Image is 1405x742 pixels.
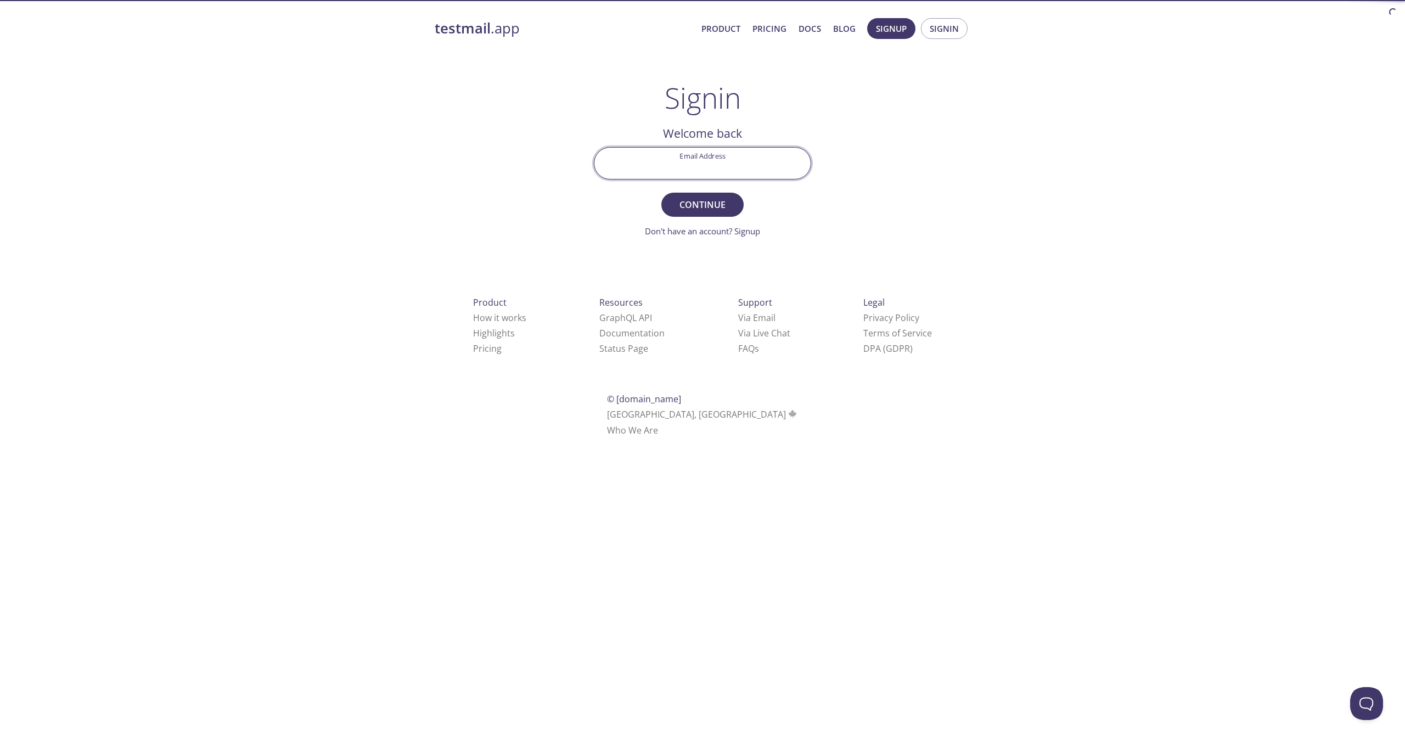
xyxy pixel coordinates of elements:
[701,21,740,36] a: Product
[607,424,658,436] a: Who We Are
[876,21,907,36] span: Signup
[1350,687,1383,720] iframe: Help Scout Beacon - Open
[755,342,759,355] span: s
[661,193,744,217] button: Continue
[473,327,515,339] a: Highlights
[435,19,693,38] a: testmail.app
[921,18,968,39] button: Signin
[752,21,786,36] a: Pricing
[599,327,665,339] a: Documentation
[599,342,648,355] a: Status Page
[473,342,502,355] a: Pricing
[645,226,760,237] a: Don't have an account? Signup
[738,327,790,339] a: Via Live Chat
[863,296,885,308] span: Legal
[738,342,759,355] a: FAQ
[473,312,526,324] a: How it works
[863,312,919,324] a: Privacy Policy
[799,21,821,36] a: Docs
[599,312,652,324] a: GraphQL API
[607,393,681,405] span: © [DOMAIN_NAME]
[599,296,643,308] span: Resources
[665,81,741,114] h1: Signin
[738,312,775,324] a: Via Email
[607,408,799,420] span: [GEOGRAPHIC_DATA], [GEOGRAPHIC_DATA]
[833,21,856,36] a: Blog
[930,21,959,36] span: Signin
[863,342,913,355] a: DPA (GDPR)
[473,296,507,308] span: Product
[673,197,732,212] span: Continue
[863,327,932,339] a: Terms of Service
[738,296,772,308] span: Support
[867,18,915,39] button: Signup
[594,124,811,143] h2: Welcome back
[435,19,491,38] strong: testmail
